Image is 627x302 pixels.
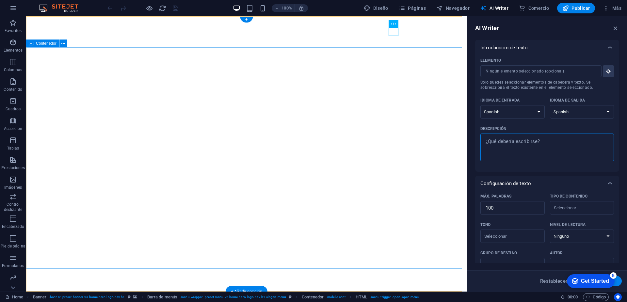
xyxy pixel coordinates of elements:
[281,4,292,12] h6: 100%
[480,105,545,119] select: Idioma de entrada
[480,5,508,11] span: AI Writer
[133,295,137,299] i: Este elemento contiene un fondo
[475,176,619,191] div: Configuración de texto
[6,106,21,112] p: Cuadros
[36,41,56,45] span: Contenedor
[568,293,578,301] span: 00 00
[480,126,506,131] p: Descripción
[33,293,47,301] span: Haz clic para seleccionar y doble clic para editar
[326,293,346,301] span: . mobile-cont
[5,3,53,17] div: Get Started 5 items remaining, 0% complete
[519,5,549,11] span: Comercio
[5,28,22,33] p: Favoritos
[370,293,419,301] span: . menu-trigger .open .open-menu
[482,231,532,241] input: TonoClear
[550,250,563,256] p: Autor
[550,194,588,199] p: Tipo de contenido
[361,3,391,13] div: Diseño (Ctrl+Alt+Y)
[4,67,23,72] p: Columnas
[550,98,585,103] p: Idioma de salida
[537,276,571,286] button: Restablecer
[38,4,87,12] img: Editor Logo
[2,224,24,229] p: Encabezado
[614,293,622,301] button: Usercentrics
[480,58,501,63] p: Elemento
[475,24,499,32] h6: AI Writer
[552,260,602,269] input: AutorClear
[475,56,619,172] div: Introducción de texto
[480,180,531,187] p: Configuración de texto
[475,40,619,56] div: Introducción de texto
[4,126,22,131] p: Accordion
[480,201,545,215] input: Máx. palabras
[550,222,586,227] p: Nivel de lectura
[480,65,597,77] input: ElementoSólo puedes seleccionar elementos de cabecera y texto. Se sobrescribirá el texto existent...
[147,293,177,301] span: Haz clic para seleccionar y doble clic para editar
[19,7,47,13] div: Get Started
[5,293,23,301] a: Haz clic para cancelar la selección y doble clic para abrir páginas
[364,5,388,11] span: Diseño
[552,203,602,213] input: Tipo de contenidoClear
[1,244,25,249] p: Pie de página
[583,293,609,301] button: Código
[557,3,595,13] button: Publicar
[480,80,614,90] span: Sólo puedes seleccionar elementos de cabecera y texto. Se sobrescribirá el texto existente en el ...
[480,260,545,270] input: Grupo de destino
[1,165,24,170] p: Prestaciones
[399,5,426,11] span: Páginas
[477,3,511,13] button: AI Writer
[49,293,125,301] span: . banner .preset-banner-v3-home-hero-logo-nav-h1
[302,293,324,301] span: Haz clic para seleccionar y doble clic para editar
[145,4,153,12] button: Haz clic para salir del modo de previsualización y seguir editando
[475,191,619,282] div: Configuración de texto
[48,1,55,8] div: 5
[272,4,295,12] button: 100%
[7,146,19,151] p: Tablas
[4,185,22,190] p: Imágenes
[298,5,304,11] i: Al redimensionar, ajustar el nivel de zoom automáticamente para ajustarse al dispositivo elegido.
[33,293,419,301] nav: breadcrumb
[226,286,267,297] div: + Añadir sección
[484,137,611,158] textarea: Descripción
[540,278,568,284] span: Restablecer
[586,293,606,301] span: Código
[480,98,520,103] p: Idioma de entrada
[158,4,166,12] button: reload
[436,5,470,11] span: Navegador
[4,87,22,92] p: Contenido
[480,250,517,256] p: Grupo de destino
[603,65,614,77] button: ElementoSólo puedes seleccionar elementos de cabecera y texto. Se sobrescribirá el texto existent...
[480,44,528,51] p: Introducción de texto
[4,283,22,288] p: Marketing
[600,3,624,13] button: Más
[289,295,292,299] i: Este elemento es un preajuste personalizable
[516,3,552,13] button: Comercio
[572,294,573,299] span: :
[562,5,590,11] span: Publicar
[159,5,166,12] i: Volver a cargar página
[2,263,24,268] p: Formularios
[180,293,286,301] span: . menu-wrapper .preset-menu-v2-home-hero-logo-nav-h1-slogan-menu
[480,222,490,227] p: Tono
[480,194,511,199] p: Máx. palabras
[550,105,614,119] select: Idioma de salida
[603,5,621,11] span: Más
[356,293,367,301] span: Haz clic para seleccionar y doble clic para editar
[396,3,428,13] button: Páginas
[361,3,391,13] button: Diseño
[550,230,614,243] select: Nivel de lectura
[4,48,23,53] p: Elementos
[434,3,472,13] button: Navegador
[128,295,131,299] i: Este elemento es un preajuste personalizable
[240,17,253,23] div: +
[561,293,578,301] h6: Tiempo de la sesión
